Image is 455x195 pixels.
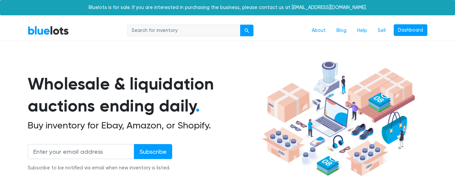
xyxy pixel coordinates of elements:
[306,24,331,37] a: About
[196,96,200,116] span: .
[28,26,69,35] a: BlueLots
[352,24,372,37] a: Help
[394,24,427,36] a: Dashboard
[28,73,259,117] h1: Wholesale & liquidation auctions ending daily
[28,164,172,172] div: Subscribe to be notified via email when new inventory is listed.
[259,58,417,179] img: hero-ee84e7d0318cb26816c560f6b4441b76977f77a177738b4e94f68c95b2b83dbb.png
[331,24,352,37] a: Blog
[127,25,240,37] input: Search for inventory
[134,144,172,159] input: Subscribe
[28,120,259,131] h2: Buy inventory for Ebay, Amazon, or Shopify.
[372,24,391,37] a: Sell
[28,144,134,159] input: Enter your email address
